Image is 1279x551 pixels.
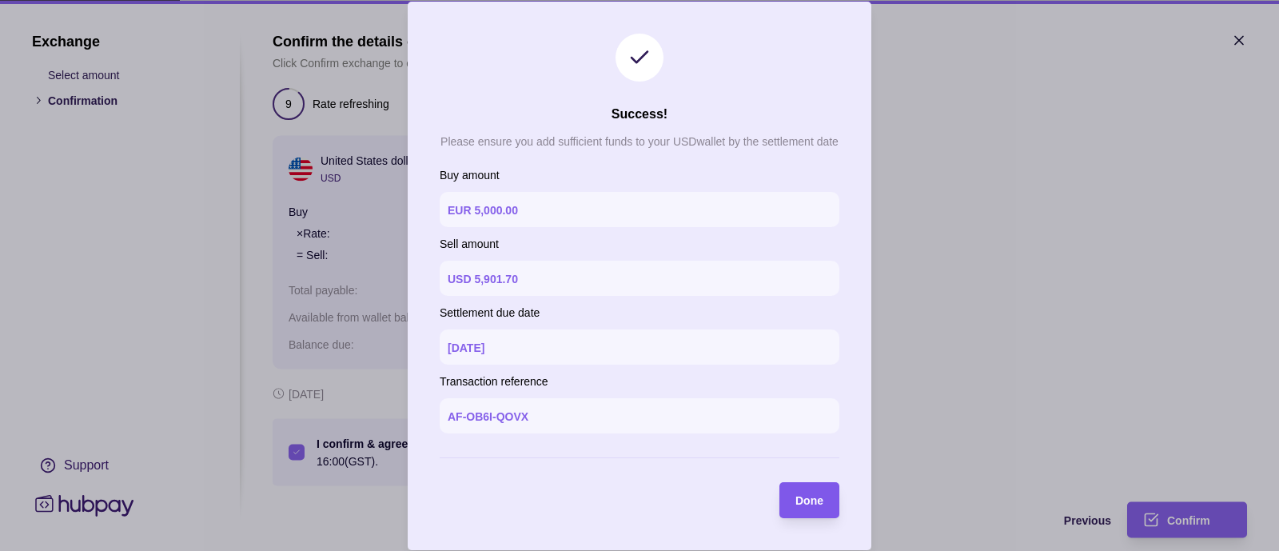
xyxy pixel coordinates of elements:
[448,410,528,423] p: AF-OB6I-QOVX
[448,273,518,285] p: USD 5,901.70
[448,204,518,217] p: EUR 5,000.00
[612,106,667,123] h2: Success!
[440,135,839,148] p: Please ensure you add sufficient funds to your USD wallet by the settlement date
[440,235,839,253] p: Sell amount
[448,341,484,354] p: [DATE]
[440,166,839,184] p: Buy amount
[795,494,823,507] span: Done
[779,482,839,518] button: Done
[440,304,839,321] p: Settlement due date
[440,373,839,390] p: Transaction reference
